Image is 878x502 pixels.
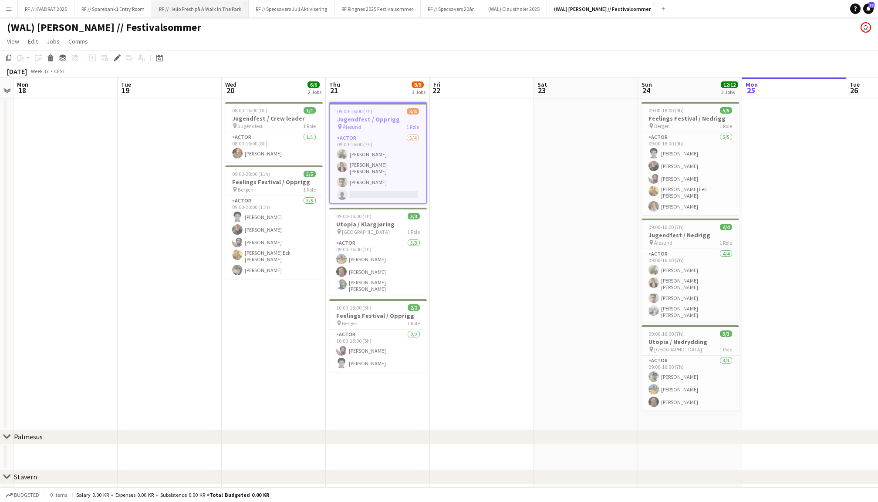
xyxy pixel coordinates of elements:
span: 09:00-16:00 (7h) [337,108,372,115]
span: 1 Role [719,239,732,246]
span: 26 [848,85,860,95]
span: 20 [224,85,236,95]
h3: Feelings Festival / Opprigg [225,178,323,186]
button: Budgeted [4,490,41,500]
h3: Utopia / Nedrydding [642,338,739,346]
span: [GEOGRAPHIC_DATA] [654,346,702,353]
span: Tue [850,81,860,88]
span: 1 Role [407,320,420,327]
app-card-role: Actor3/309:00-16:00 (7h)[PERSON_NAME][PERSON_NAME][PERSON_NAME] [PERSON_NAME] [329,238,427,296]
h3: Jugendfest / Opprigg [330,115,426,123]
app-job-card: 09:00-20:00 (11h)5/5Feelings Festival / Opprigg Bergen1 RoleActor5/509:00-20:00 (11h)[PERSON_NAME... [225,165,323,279]
span: 19 [120,85,131,95]
span: 21 [328,85,340,95]
span: Sun [642,81,652,88]
h3: Feelings Festival / Nedrigg [642,115,739,122]
span: 08:00-16:00 (8h) [232,107,267,114]
span: 3/3 [408,213,420,219]
app-card-role: Actor4/409:00-16:00 (7h)[PERSON_NAME][PERSON_NAME] [PERSON_NAME][PERSON_NAME][PERSON_NAME] [PERSO... [642,249,739,322]
h3: Feelings Festival / Opprigg [329,312,427,320]
button: RF // Sparebank1 Entry Room [74,0,152,17]
app-job-card: 09:00-18:00 (9h)5/5Feelings Festival / Nedrigg Bergen1 RoleActor5/509:00-18:00 (9h)[PERSON_NAME][... [642,102,739,215]
h3: Jugendfest / Crew leader [225,115,323,122]
span: 1/1 [304,107,316,114]
span: 1 Role [303,186,316,193]
app-card-role: Actor3/409:00-16:00 (7h)[PERSON_NAME][PERSON_NAME] [PERSON_NAME][PERSON_NAME] [330,133,426,203]
span: Jugendfest [238,123,263,129]
span: Tue [121,81,131,88]
span: 2/2 [408,304,420,311]
span: 10:00-15:00 (5h) [336,304,371,311]
button: RF // Specsavers Juli Aktivisering [249,0,334,17]
app-job-card: 09:00-16:00 (7h)3/3Utopia / Klargjøring [GEOGRAPHIC_DATA]1 RoleActor3/309:00-16:00 (7h)[PERSON_NA... [329,208,427,296]
span: Bergen [342,320,358,327]
span: Week 33 [29,68,51,74]
div: Palmesus [14,432,43,441]
a: Jobs [43,36,63,47]
app-card-role: Actor2/210:00-15:00 (5h)[PERSON_NAME][PERSON_NAME] [329,330,427,372]
span: 1 Role [303,123,316,129]
app-card-role: Actor3/309:00-16:00 (7h)[PERSON_NAME][PERSON_NAME][PERSON_NAME] [642,356,739,411]
div: CEST [54,68,65,74]
span: 8/9 [412,81,424,88]
span: 4/4 [720,224,732,230]
span: 1 Role [719,123,732,129]
button: RF Ringnes 2025 Festivalsommer [334,0,421,17]
app-job-card: 08:00-16:00 (8h)1/1Jugendfest / Crew leader Jugendfest1 RoleActor1/108:00-16:00 (8h)[PERSON_NAME] [225,102,323,162]
h3: Jugendfest / Nedrigg [642,231,739,239]
span: Bergen [238,186,253,193]
span: Sat [537,81,547,88]
a: Comms [65,36,91,47]
app-job-card: 09:00-16:00 (7h)3/3Utopia / Nedrydding [GEOGRAPHIC_DATA]1 RoleActor3/309:00-16:00 (7h)[PERSON_NAM... [642,325,739,411]
app-card-role: Actor5/509:00-18:00 (9h)[PERSON_NAME][PERSON_NAME][PERSON_NAME][PERSON_NAME] Eek [PERSON_NAME][PE... [642,132,739,215]
app-job-card: 09:00-16:00 (7h)3/4Jugendfest / Opprigg Ålesund1 RoleActor3/409:00-16:00 (7h)[PERSON_NAME][PERSON... [329,102,427,204]
span: 09:00-16:00 (7h) [648,224,684,230]
span: Wed [225,81,236,88]
span: Jobs [47,37,60,45]
span: 09:00-16:00 (7h) [648,330,684,337]
span: Mon [746,81,758,88]
div: 2 Jobs [308,89,321,95]
app-job-card: 09:00-16:00 (7h)4/4Jugendfest / Nedrigg Ålesund1 RoleActor4/409:00-16:00 (7h)[PERSON_NAME][PERSON... [642,219,739,322]
span: Bergen [654,123,670,129]
h1: (WAL) [PERSON_NAME] // Festivalsommer [7,21,201,34]
span: 1 Role [719,346,732,353]
div: Salary 0.00 KR + Expenses 0.00 KR + Subsistence 0.00 KR = [76,492,269,498]
span: 33 [868,2,875,8]
div: [DATE] [7,67,27,76]
span: 5/5 [720,107,732,114]
span: 3/4 [407,108,419,115]
app-user-avatar: Marit Holvik [861,22,871,33]
div: Stavern [14,472,37,481]
span: 24 [640,85,652,95]
span: 1 Role [407,229,420,235]
button: (WAL) [PERSON_NAME] // Festivalsommer [547,0,658,17]
span: Ålesund [654,239,672,246]
button: RF // KVADRAT 2025 [18,0,74,17]
span: Fri [433,81,440,88]
app-card-role: Actor5/509:00-20:00 (11h)[PERSON_NAME][PERSON_NAME][PERSON_NAME][PERSON_NAME] Eek [PERSON_NAME][P... [225,196,323,279]
span: 25 [744,85,758,95]
span: 0 items [48,492,69,498]
span: Mon [17,81,28,88]
div: 3 Jobs [412,89,425,95]
button: RF // Specsavers 20år [421,0,481,17]
span: View [7,37,19,45]
span: 09:00-20:00 (11h) [232,171,270,177]
span: Budgeted [14,492,39,498]
span: 22 [432,85,440,95]
span: 3/3 [720,330,732,337]
span: Comms [68,37,88,45]
span: 18 [16,85,28,95]
span: Thu [329,81,340,88]
a: Edit [24,36,41,47]
span: [GEOGRAPHIC_DATA] [342,229,390,235]
button: RF // Hello Fresh på A Walk In The Park [152,0,249,17]
app-card-role: Actor1/108:00-16:00 (8h)[PERSON_NAME] [225,132,323,162]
